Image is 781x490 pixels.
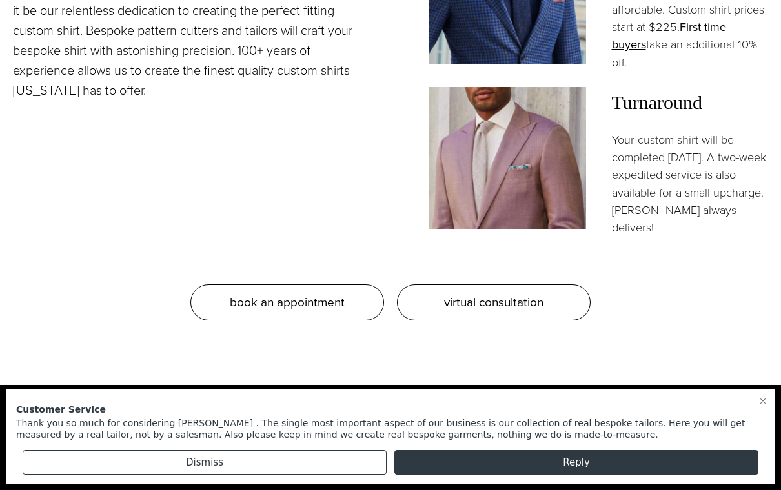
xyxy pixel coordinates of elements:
span: 1 new [22,10,56,21]
div: Customer Service [16,399,765,417]
button: Reply [394,450,758,475]
button: Customer ServiceThank you so much for considering [PERSON_NAME] . The single most important aspec... [10,393,771,450]
button: Dismiss [23,450,387,475]
div: Thank you so much for considering [PERSON_NAME] . The single most important aspect of our busines... [16,417,765,440]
